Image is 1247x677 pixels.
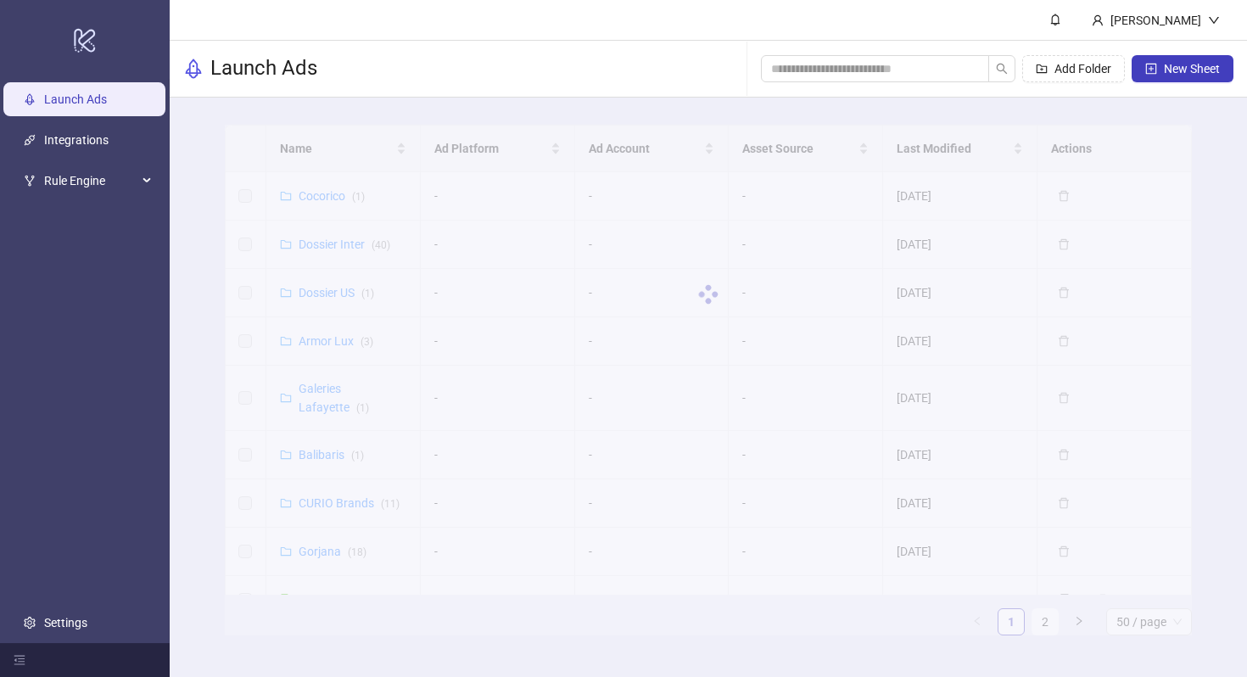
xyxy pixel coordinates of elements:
[1132,55,1233,82] button: New Sheet
[1036,63,1048,75] span: folder-add
[1145,63,1157,75] span: plus-square
[1208,14,1220,26] span: down
[1104,11,1208,30] div: [PERSON_NAME]
[44,92,107,106] a: Launch Ads
[14,654,25,666] span: menu-fold
[1164,62,1220,76] span: New Sheet
[44,164,137,198] span: Rule Engine
[996,63,1008,75] span: search
[1092,14,1104,26] span: user
[183,59,204,79] span: rocket
[44,133,109,147] a: Integrations
[1022,55,1125,82] button: Add Folder
[1054,62,1111,76] span: Add Folder
[210,55,317,82] h3: Launch Ads
[24,175,36,187] span: fork
[44,616,87,629] a: Settings
[1049,14,1061,25] span: bell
